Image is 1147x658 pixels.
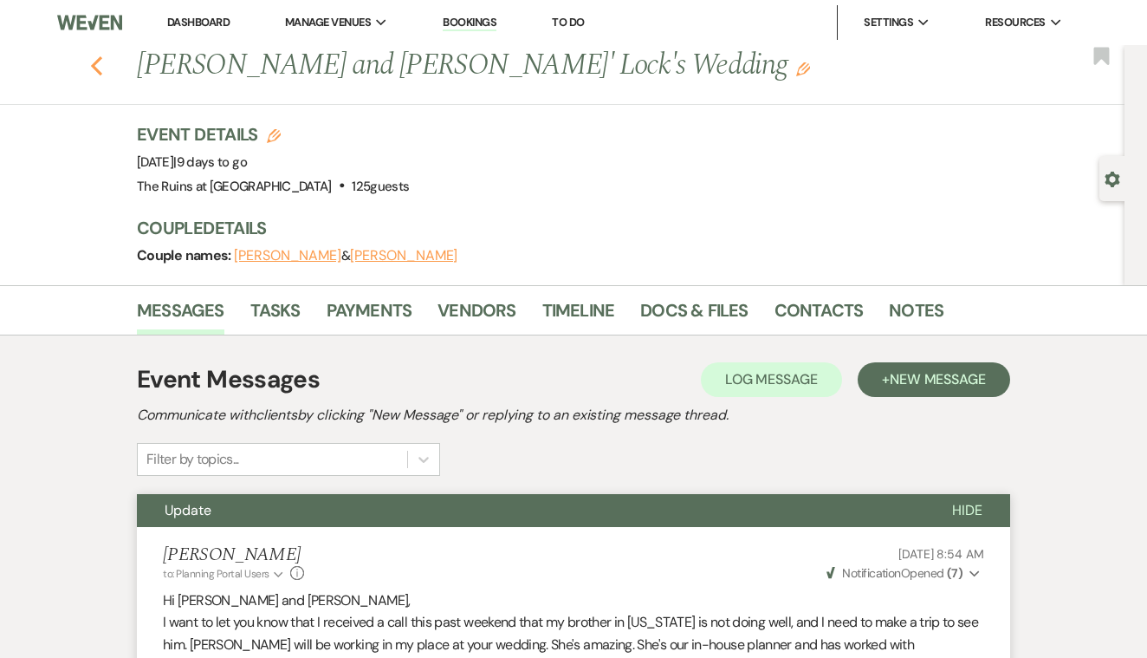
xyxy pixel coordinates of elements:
[437,296,515,335] a: Vendors
[327,296,412,335] a: Payments
[350,249,457,263] button: [PERSON_NAME]
[137,45,913,87] h1: [PERSON_NAME] and [PERSON_NAME]' Lock's Wedding
[177,153,247,171] span: 9 days to go
[701,362,842,397] button: Log Message
[137,362,320,398] h1: Event Messages
[947,565,962,581] strong: ( 7 )
[285,14,371,31] span: Manage Venues
[163,544,304,566] h5: [PERSON_NAME]
[173,153,247,171] span: |
[250,296,301,335] a: Tasks
[163,590,984,612] p: Hi [PERSON_NAME] and [PERSON_NAME],
[163,566,286,582] button: to: Planning Portal Users
[725,370,818,388] span: Log Message
[234,247,457,264] span: &
[443,15,496,31] a: Bookings
[826,565,962,581] span: Opened
[858,362,1010,397] button: +New Message
[137,296,224,335] a: Messages
[552,15,584,29] a: To Do
[234,249,341,263] button: [PERSON_NAME]
[889,296,943,335] a: Notes
[1105,170,1120,186] button: Open lead details
[137,153,247,171] span: [DATE]
[146,449,239,470] div: Filter by topics...
[842,565,900,581] span: Notification
[137,178,332,195] span: The Ruins at [GEOGRAPHIC_DATA]
[796,61,810,76] button: Edit
[137,405,1010,426] h2: Communicate with clients by clicking "New Message" or replying to an existing message thread.
[890,370,986,388] span: New Message
[542,296,615,335] a: Timeline
[924,494,1010,527] button: Hide
[864,14,913,31] span: Settings
[137,122,409,147] h3: Event Details
[898,546,984,562] span: [DATE] 8:54 AM
[167,15,230,29] a: Dashboard
[137,246,234,264] span: Couple names:
[640,296,748,335] a: Docs & Files
[165,501,211,519] span: Update
[774,296,864,335] a: Contacts
[352,178,409,195] span: 125 guests
[137,494,924,527] button: Update
[57,4,122,41] img: Weven Logo
[952,501,982,519] span: Hide
[824,564,984,583] button: NotificationOpened (7)
[137,216,1107,240] h3: Couple Details
[985,14,1045,31] span: Resources
[163,567,269,581] span: to: Planning Portal Users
